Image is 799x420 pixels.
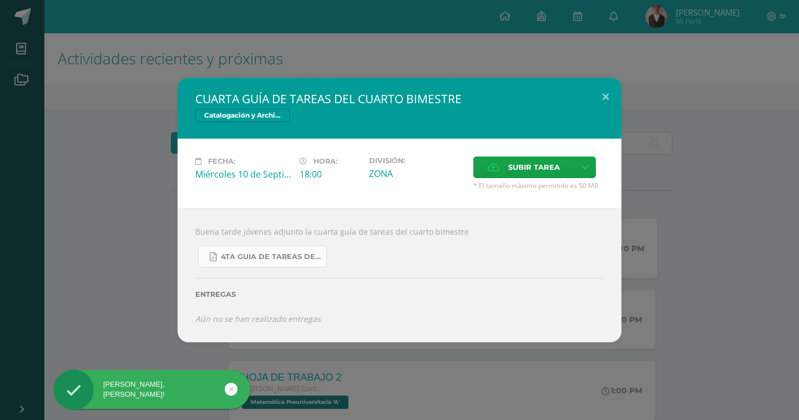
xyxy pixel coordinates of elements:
[590,78,621,115] button: Close (Esc)
[508,157,560,178] span: Subir tarea
[195,290,604,298] label: Entregas
[313,157,337,165] span: Hora:
[195,91,604,107] h2: CUARTA GUÍA DE TAREAS DEL CUARTO BIMESTRE
[178,208,621,342] div: Buena tarde jóvenes adjunto la cuarta guía de tareas del cuarto bimestre
[208,157,235,165] span: Fecha:
[195,109,290,122] span: Catalogación y Archivo
[195,313,321,324] i: Aún no se han realizado entregas
[195,168,291,180] div: Miércoles 10 de Septiembre
[369,156,464,165] label: División:
[473,181,604,190] span: * El tamaño máximo permitido es 50 MB
[198,246,327,267] a: 4TA GUIA DE TAREAS DE CATALOGACIÓN Y ARCHIVO 5TO PERITO CONTADOR CUARTO BIMESTRE [DATE].pdf
[221,252,321,261] span: 4TA GUIA DE TAREAS DE CATALOGACIÓN Y ARCHIVO 5TO PERITO CONTADOR CUARTO BIMESTRE [DATE].pdf
[300,168,360,180] div: 18:00
[369,168,464,180] div: ZONA
[53,379,250,399] div: [PERSON_NAME], [PERSON_NAME]!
